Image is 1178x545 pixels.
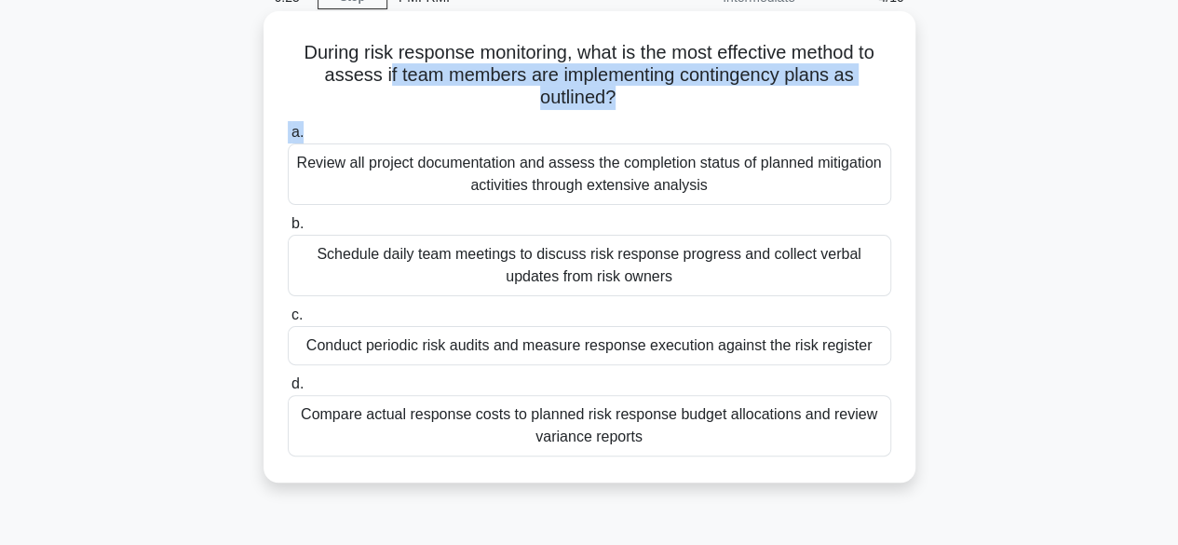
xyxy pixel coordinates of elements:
[288,395,891,456] div: Compare actual response costs to planned risk response budget allocations and review variance rep...
[291,215,304,231] span: b.
[286,41,893,110] h5: During risk response monitoring, what is the most effective method to assess if team members are ...
[288,235,891,296] div: Schedule daily team meetings to discuss risk response progress and collect verbal updates from ri...
[291,375,304,391] span: d.
[291,124,304,140] span: a.
[288,326,891,365] div: Conduct periodic risk audits and measure response execution against the risk register
[288,143,891,205] div: Review all project documentation and assess the completion status of planned mitigation activitie...
[291,307,303,322] span: c.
